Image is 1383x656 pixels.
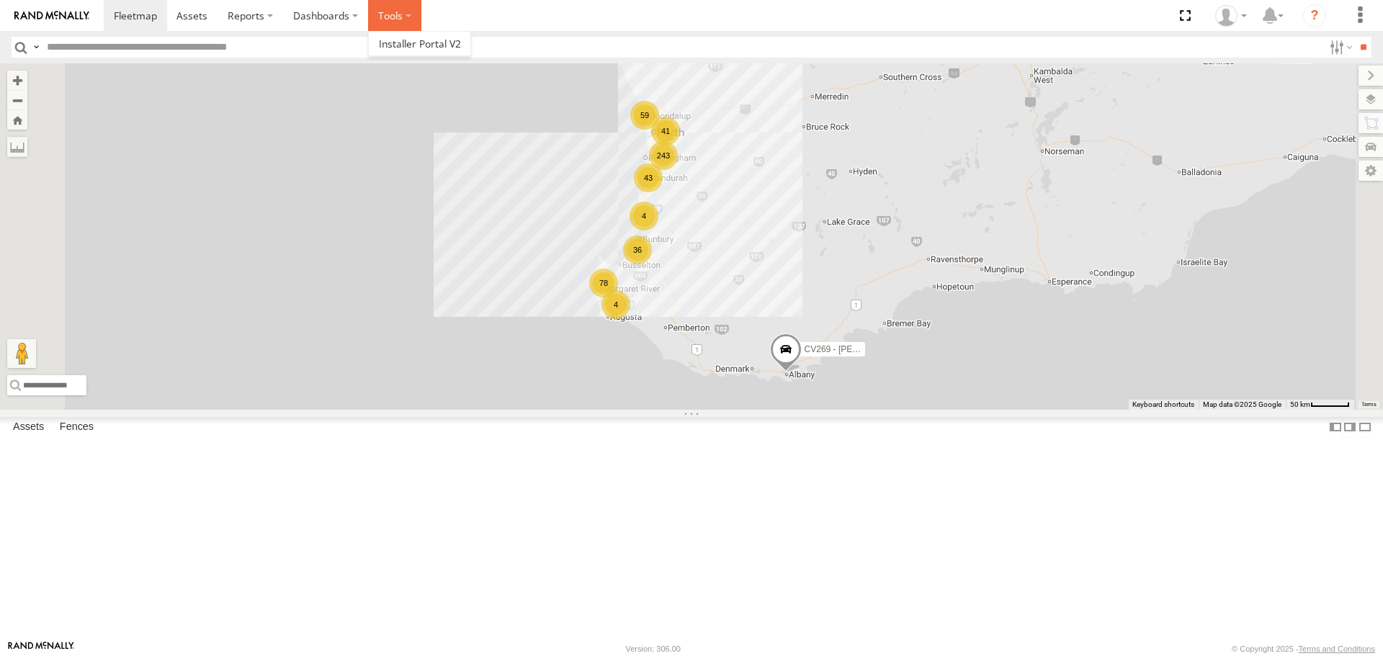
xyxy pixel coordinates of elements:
button: Zoom Home [7,110,27,130]
button: Keyboard shortcuts [1132,400,1194,410]
label: Assets [6,418,51,438]
label: Search Filter Options [1324,37,1355,58]
label: Dock Summary Table to the Right [1343,417,1357,438]
label: Hide Summary Table [1358,417,1372,438]
label: Map Settings [1359,161,1383,181]
a: Visit our Website [8,642,74,656]
button: Map scale: 50 km per 51 pixels [1286,400,1354,410]
div: 41 [651,117,680,145]
a: Terms and Conditions [1299,644,1375,653]
div: 59 [630,101,659,130]
div: 4 [601,290,630,319]
img: rand-logo.svg [14,11,89,21]
button: Zoom out [7,90,27,110]
span: Map data ©2025 Google [1203,400,1281,408]
button: Drag Pegman onto the map to open Street View [7,339,36,368]
div: Hayley Petersen [1210,5,1252,27]
div: Version: 306.00 [626,644,681,653]
div: 36 [623,235,652,264]
label: Measure [7,137,27,157]
span: CV269 - [PERSON_NAME] [805,345,910,355]
span: 50 km [1290,400,1310,408]
a: Terms (opens in new tab) [1361,401,1377,407]
button: Zoom in [7,71,27,90]
label: Fences [53,418,101,438]
div: 4 [630,202,658,230]
i: ? [1303,4,1326,27]
label: Dock Summary Table to the Left [1328,417,1343,438]
div: 243 [649,141,678,170]
div: 43 [634,163,663,192]
label: Search Query [30,37,42,58]
div: © Copyright 2025 - [1232,644,1375,653]
div: 78 [589,269,618,297]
